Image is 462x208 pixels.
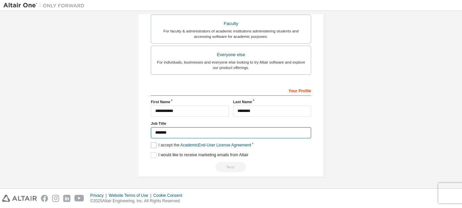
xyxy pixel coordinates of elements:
[153,193,186,198] div: Cookie Consent
[74,195,84,202] img: youtube.svg
[151,162,311,172] div: Read and acccept EULA to continue
[3,2,88,9] img: Altair One
[155,28,307,39] div: For faculty & administrators of academic institutions administering students and accessing softwa...
[90,193,109,198] div: Privacy
[63,195,70,202] img: linkedin.svg
[155,19,307,28] div: Faculty
[155,60,307,70] div: For individuals, businesses and everyone else looking to try Altair software and explore our prod...
[151,121,311,126] label: Job Title
[2,195,37,202] img: altair_logo.svg
[41,195,48,202] img: facebook.svg
[151,99,229,105] label: First Name
[52,195,59,202] img: instagram.svg
[109,193,153,198] div: Website Terms of Use
[151,152,248,158] label: I would like to receive marketing emails from Altair
[151,142,251,148] label: I accept the
[90,198,186,204] p: © 2025 Altair Engineering, Inc. All Rights Reserved.
[151,85,311,96] div: Your Profile
[155,50,307,60] div: Everyone else
[233,99,311,105] label: Last Name
[180,143,251,147] a: Academic End-User License Agreement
